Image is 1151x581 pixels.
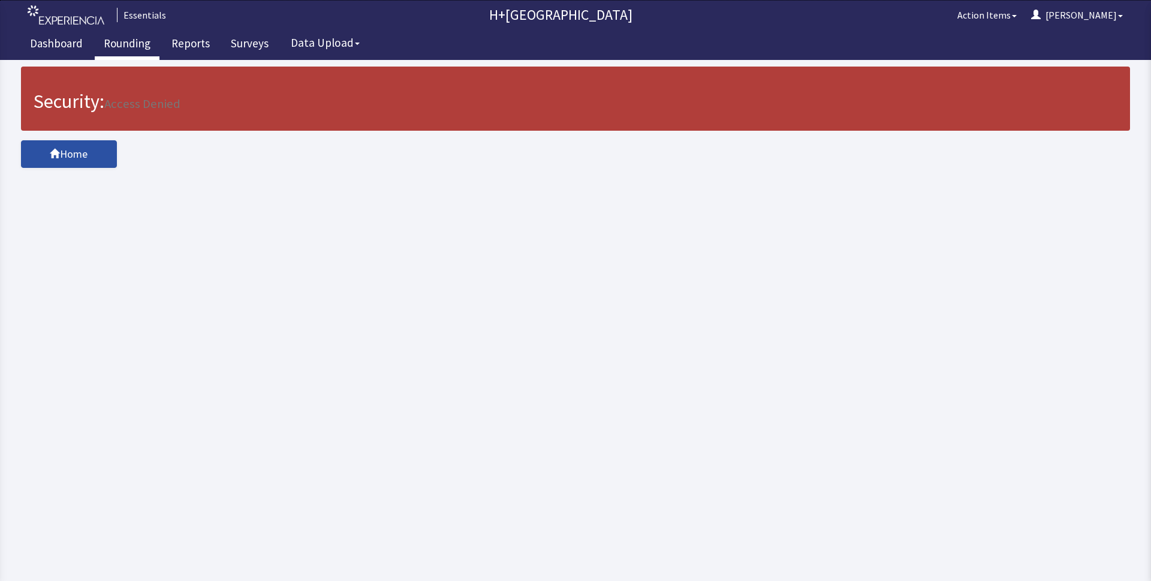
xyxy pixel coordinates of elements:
div: Essentials [117,8,166,22]
a: Reports [162,30,219,60]
small: Access Denied [104,36,180,52]
a: Rounding [95,30,159,60]
h1: Security: [34,31,1117,52]
button: Data Upload [284,32,367,54]
button: [PERSON_NAME] [1024,3,1130,27]
a: Surveys [222,30,278,60]
a: Dashboard [21,30,92,60]
button: Action Items [950,3,1024,27]
p: H+[GEOGRAPHIC_DATA] [171,5,950,25]
a: Home [21,80,117,108]
img: experiencia_logo.png [28,5,104,25]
